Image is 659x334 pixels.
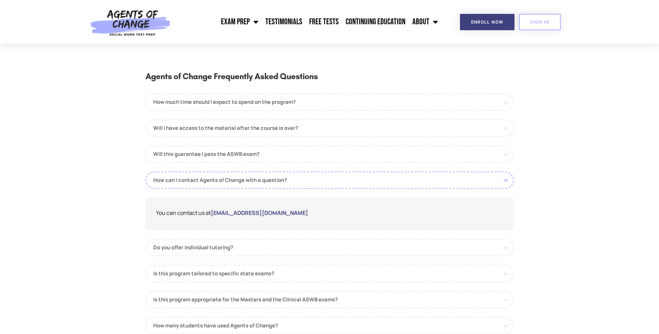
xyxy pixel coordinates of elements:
[146,291,514,308] a: Is this program appropriate for the Masters and the Clinical ASWB exams?
[146,172,514,189] a: How can I contact Agents of Change with a question?
[146,145,514,163] a: Will this guarantee I pass the ASWB exam?
[262,13,306,31] a: Testimonials
[342,13,409,31] a: Continuing Education
[146,119,514,137] a: Will I have access to the material after the course is over?
[146,265,514,282] a: Is this program tailored to specific state exams?
[460,14,514,30] a: Enroll Now
[146,93,514,111] a: How much time should I expect to spend on the program?
[146,70,514,90] h3: Agents of Change Frequently Asked Questions
[471,20,503,24] span: Enroll Now
[156,208,503,218] p: You can contact us at
[174,13,442,31] nav: Menu
[146,239,514,256] a: Do you offer individual tutoring?
[211,209,308,217] a: [EMAIL_ADDRESS][DOMAIN_NAME]
[217,13,262,31] a: Exam Prep
[306,13,342,31] a: Free Tests
[530,20,550,24] span: SIGN IN
[409,13,442,31] a: About
[519,14,561,30] a: SIGN IN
